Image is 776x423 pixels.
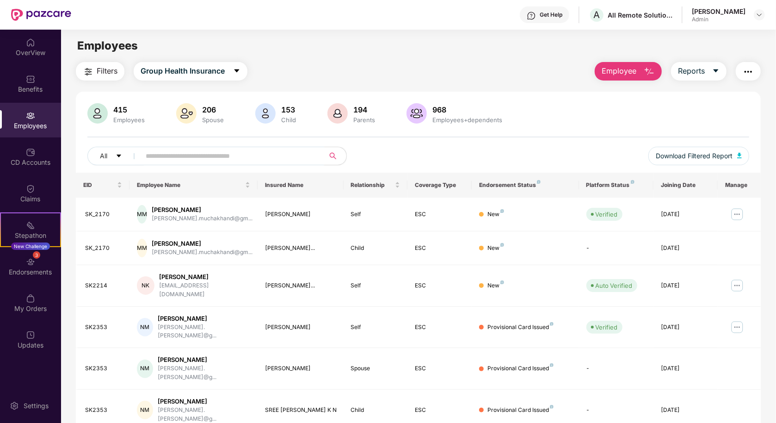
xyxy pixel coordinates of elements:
[594,9,600,20] span: A
[415,210,464,219] div: ESC
[730,278,745,293] img: manageButton
[661,244,710,253] div: [DATE]
[100,151,107,161] span: All
[76,62,124,81] button: Filters
[137,205,147,224] div: MM
[26,148,35,157] img: svg+xml;base64,PHN2ZyBpZD0iQ0RfQWNjb3VudHMiIGRhdGEtbmFtZT0iQ0QgQWNjb3VudHMiIHhtbG5zPSJodHRwOi8vd3...
[158,355,251,364] div: [PERSON_NAME]
[415,244,464,253] div: ESC
[158,314,251,323] div: [PERSON_NAME]
[500,209,504,213] img: svg+xml;base64,PHN2ZyB4bWxucz0iaHR0cDovL3d3dy53My5vcmcvMjAwMC9zdmciIHdpZHRoPSI4IiBoZWlnaHQ9IjgiIH...
[550,363,554,367] img: svg+xml;base64,PHN2ZyB4bWxucz0iaHR0cDovL3d3dy53My5vcmcvMjAwMC9zdmciIHdpZHRoPSI4IiBoZWlnaHQ9IjgiIH...
[608,11,672,19] div: All Remote Solutions Private Limited
[351,105,377,114] div: 194
[158,397,251,406] div: [PERSON_NAME]
[351,281,400,290] div: Self
[152,248,253,257] div: [PERSON_NAME].muchakhandi@gm...
[712,67,720,75] span: caret-down
[134,62,247,81] button: Group Health Insurancecaret-down
[756,11,763,19] img: svg+xml;base64,PHN2ZyBpZD0iRHJvcGRvd24tMzJ4MzIiIHhtbG5zPSJodHRwOi8vd3d3LnczLm9yZy8yMDAwL3N2ZyIgd2...
[26,330,35,340] img: svg+xml;base64,PHN2ZyBpZD0iVXBkYXRlZCIgeG1sbnM9Imh0dHA6Ly93d3cudzMub3JnLzIwMDAvc3ZnIiB3aWR0aD0iMj...
[152,214,253,223] div: [PERSON_NAME].muchakhandi@gm...
[730,207,745,222] img: manageButton
[85,406,122,415] div: SK2353
[97,65,117,77] span: Filters
[602,65,636,77] span: Employee
[26,184,35,193] img: svg+xml;base64,PHN2ZyBpZD0iQ2xhaW0iIHhtbG5zPSJodHRwOi8vd3d3LnczLm9yZy8yMDAwL3N2ZyIgd2lkdGg9IjIwIi...
[11,9,71,21] img: New Pazcare Logo
[159,281,250,299] div: [EMAIL_ADDRESS][DOMAIN_NAME]
[351,323,400,332] div: Self
[200,105,226,114] div: 206
[718,173,761,198] th: Manage
[540,11,562,19] div: Get Help
[487,244,504,253] div: New
[83,181,115,189] span: EID
[158,364,251,382] div: [PERSON_NAME].[PERSON_NAME]@g...
[671,62,727,81] button: Reportscaret-down
[351,364,400,373] div: Spouse
[653,173,718,198] th: Joining Date
[661,210,710,219] div: [DATE]
[258,173,343,198] th: Insured Name
[500,243,504,247] img: svg+xml;base64,PHN2ZyB4bWxucz0iaHR0cDovL3d3dy53My5vcmcvMjAwMC9zdmciIHdpZHRoPSI4IiBoZWlnaHQ9IjgiIH...
[324,152,342,160] span: search
[152,205,253,214] div: [PERSON_NAME]
[137,276,154,295] div: NK
[324,147,347,165] button: search
[158,323,251,341] div: [PERSON_NAME].[PERSON_NAME]@g...
[431,116,504,124] div: Employees+dependents
[26,257,35,267] img: svg+xml;base64,PHN2ZyBpZD0iRW5kb3JzZW1lbnRzIiB4bWxucz0iaHR0cDovL3d3dy53My5vcmcvMjAwMC9zdmciIHdpZH...
[656,151,733,161] span: Download Filtered Report
[83,66,94,77] img: svg+xml;base64,PHN2ZyB4bWxucz0iaHR0cDovL3d3dy53My5vcmcvMjAwMC9zdmciIHdpZHRoPSIyNCIgaGVpZ2h0PSIyNC...
[265,323,336,332] div: [PERSON_NAME]
[265,244,336,253] div: [PERSON_NAME]...
[137,181,244,189] span: Employee Name
[200,116,226,124] div: Spouse
[116,153,122,160] span: caret-down
[21,401,51,411] div: Settings
[487,281,504,290] div: New
[644,66,655,77] img: svg+xml;base64,PHN2ZyB4bWxucz0iaHR0cDovL3d3dy53My5vcmcvMjAwMC9zdmciIHhtbG5zOnhsaW5rPSJodHRwOi8vd3...
[351,406,400,415] div: Child
[87,147,144,165] button: Allcaret-down
[500,280,504,284] img: svg+xml;base64,PHN2ZyB4bWxucz0iaHR0cDovL3d3dy53My5vcmcvMjAwMC9zdmciIHdpZHRoPSI4IiBoZWlnaHQ9IjgiIH...
[596,210,618,219] div: Verified
[631,180,634,184] img: svg+xml;base64,PHN2ZyB4bWxucz0iaHR0cDovL3d3dy53My5vcmcvMjAwMC9zdmciIHdpZHRoPSI4IiBoZWlnaHQ9IjgiIH...
[85,244,122,253] div: SK_2170
[351,116,377,124] div: Parents
[487,323,554,332] div: Provisional Card Issued
[77,39,138,52] span: Employees
[596,323,618,332] div: Verified
[10,401,19,411] img: svg+xml;base64,PHN2ZyBpZD0iU2V0dGluZy0yMHgyMCIgeG1sbnM9Imh0dHA6Ly93d3cudzMub3JnLzIwMDAvc3ZnIiB3aW...
[26,221,35,230] img: svg+xml;base64,PHN2ZyB4bWxucz0iaHR0cDovL3d3dy53My5vcmcvMjAwMC9zdmciIHdpZHRoPSIyMSIgaGVpZ2h0PSIyMC...
[87,103,108,124] img: svg+xml;base64,PHN2ZyB4bWxucz0iaHR0cDovL3d3dy53My5vcmcvMjAwMC9zdmciIHhtbG5zOnhsaW5rPSJodHRwOi8vd3...
[595,62,662,81] button: Employee
[265,364,336,373] div: [PERSON_NAME]
[579,231,654,265] td: -
[111,116,147,124] div: Employees
[586,181,647,189] div: Platform Status
[141,65,225,77] span: Group Health Insurance
[137,360,153,378] div: NM
[351,181,394,189] span: Relationship
[661,323,710,332] div: [DATE]
[527,11,536,20] img: svg+xml;base64,PHN2ZyBpZD0iSGVscC0zMngzMiIgeG1sbnM9Imh0dHA6Ly93d3cudzMub3JnLzIwMDAvc3ZnIiB3aWR0aD...
[648,147,749,165] button: Download Filtered Report
[550,322,554,326] img: svg+xml;base64,PHN2ZyB4bWxucz0iaHR0cDovL3d3dy53My5vcmcvMjAwMC9zdmciIHdpZHRoPSI4IiBoZWlnaHQ9IjgiIH...
[26,111,35,120] img: svg+xml;base64,PHN2ZyBpZD0iRW1wbG95ZWVzIiB4bWxucz0iaHR0cDovL3d3dy53My5vcmcvMjAwMC9zdmciIHdpZHRoPS...
[415,281,464,290] div: ESC
[596,281,633,290] div: Auto Verified
[743,66,754,77] img: svg+xml;base64,PHN2ZyB4bWxucz0iaHR0cDovL3d3dy53My5vcmcvMjAwMC9zdmciIHdpZHRoPSIyNCIgaGVpZ2h0PSIyNC...
[85,210,122,219] div: SK_2170
[415,364,464,373] div: ESC
[85,281,122,290] div: SK2214
[1,231,60,240] div: Stepathon
[479,181,571,189] div: Endorsement Status
[415,406,464,415] div: ESC
[415,323,464,332] div: ESC
[737,153,742,158] img: svg+xml;base64,PHN2ZyB4bWxucz0iaHR0cDovL3d3dy53My5vcmcvMjAwMC9zdmciIHhtbG5zOnhsaW5rPSJodHRwOi8vd3...
[26,294,35,303] img: svg+xml;base64,PHN2ZyBpZD0iTXlfT3JkZXJzIiBkYXRhLW5hbWU9Ik15IE9yZGVycyIgeG1sbnM9Imh0dHA6Ly93d3cudz...
[76,173,129,198] th: EID
[661,406,710,415] div: [DATE]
